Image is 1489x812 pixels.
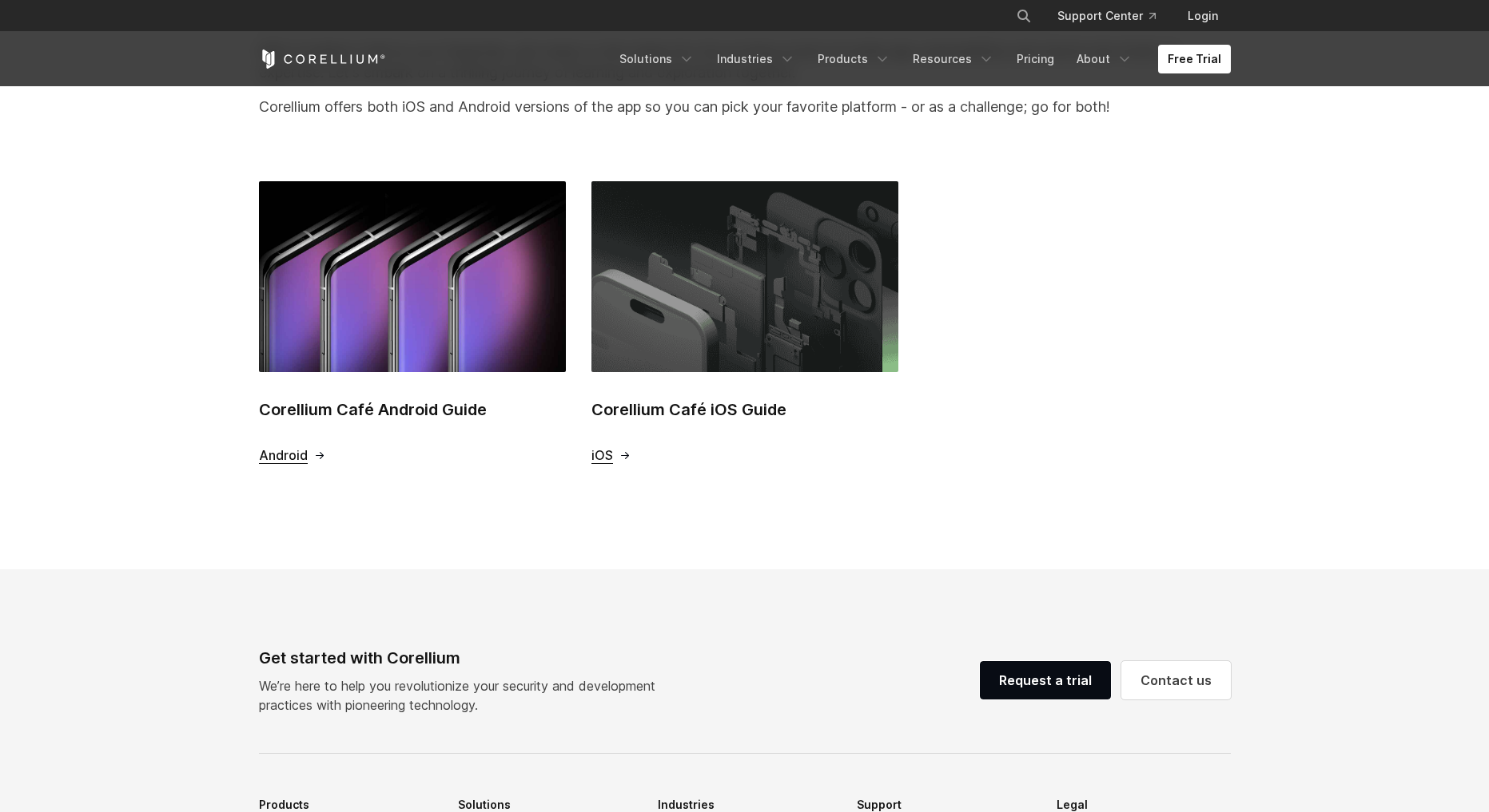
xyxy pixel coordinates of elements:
[1158,45,1231,73] a: Free Trial
[591,181,898,372] img: Corellium Café iOS Guide
[610,45,704,73] a: Solutions
[259,181,566,464] a: Corellium Café Android Guide Corellium Café Android Guide Android
[591,398,898,422] h2: Corellium Café iOS Guide
[980,661,1111,699] a: Request a trial
[591,447,613,464] span: iOS
[808,45,900,73] a: Products
[1067,45,1142,73] a: About
[1175,2,1231,30] a: Login
[259,398,566,422] h2: Corellium Café Android Guide
[591,181,898,464] a: Corellium Café iOS Guide Corellium Café iOS Guide iOS
[259,676,668,715] p: We’re here to help you revolutionize your security and development practices with pioneering tech...
[610,45,1231,73] div: Navigation Menu
[259,50,386,69] a: Corellium Home
[259,96,1231,117] p: Corellium offers both iOS and Android versions of the app so you can pick your favorite platform ...
[1045,2,1169,30] a: Support Center
[1121,661,1231,699] a: Contact us
[259,447,308,464] span: Android
[903,45,1004,73] a: Resources
[1009,2,1038,30] button: Search
[707,45,805,73] a: Industries
[1007,45,1064,73] a: Pricing
[997,2,1231,30] div: Navigation Menu
[259,646,668,670] div: Get started with Corellium
[259,181,566,372] img: Corellium Café Android Guide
